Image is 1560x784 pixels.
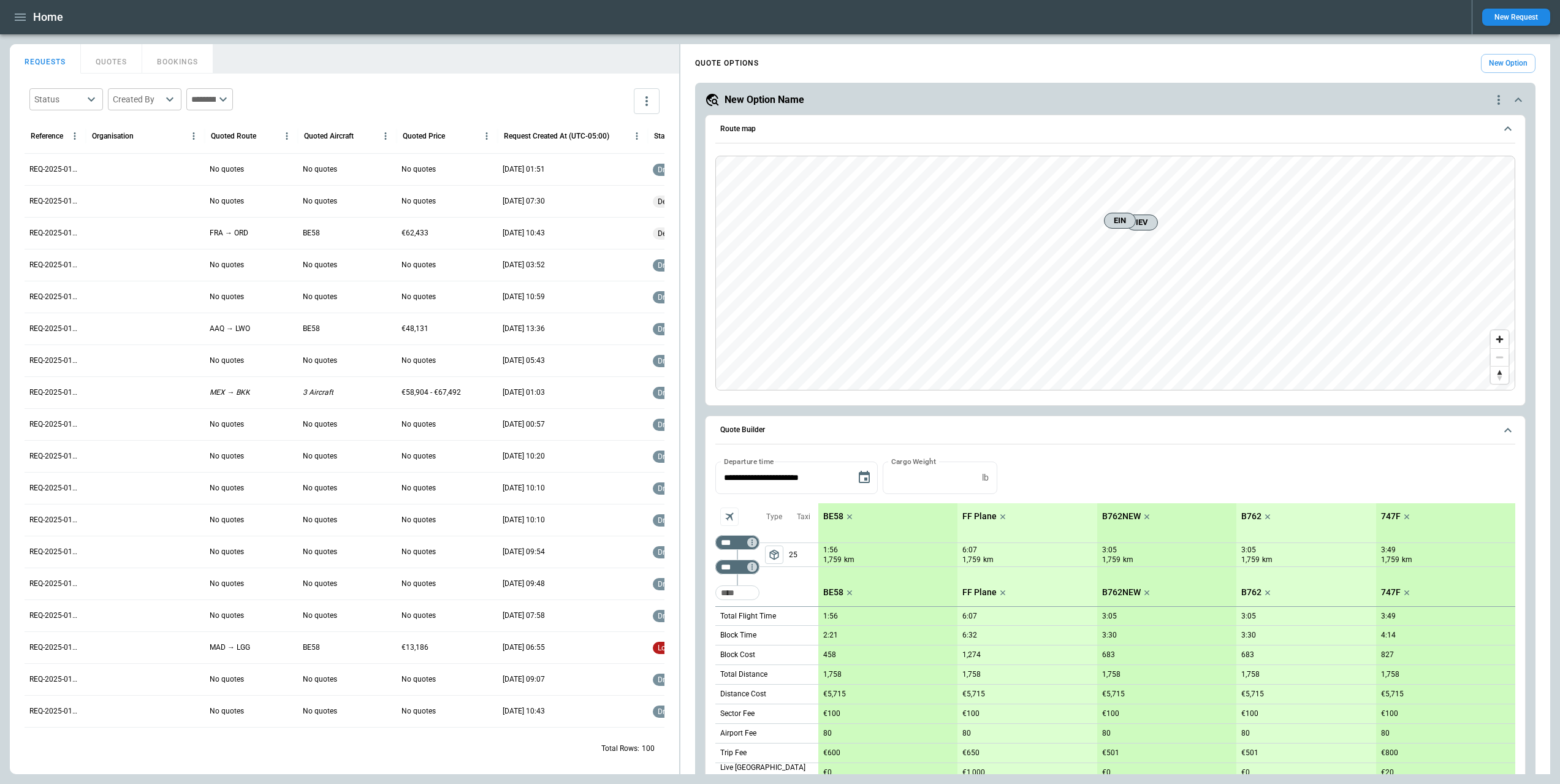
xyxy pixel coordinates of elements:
button: Quote Builder [715,416,1515,444]
p: 80 [823,729,832,738]
p: No quotes [303,611,337,621]
p: 08/06/25 10:10 [503,483,545,493]
button: Quoted Aircraft column menu [378,128,394,144]
p: €5,715 [823,690,846,699]
p: No quotes [303,451,337,462]
p: €5,715 [962,690,985,699]
p: No quotes [303,292,337,302]
p: €100 [1381,709,1398,718]
span: IEV [1132,216,1152,229]
button: left aligned [765,546,783,564]
p: 25 [789,543,818,566]
p: 08/10/25 13:36 [503,324,545,334]
p: REQ-2025-010785 [29,642,81,653]
div: Status [654,132,675,140]
p: 1,758 [962,670,981,679]
button: QUOTES [81,44,142,74]
div: Status [34,93,83,105]
p: 6:32 [962,631,977,640]
p: 80 [1241,729,1250,738]
p: REQ-2025-010787 [29,579,81,589]
p: B762 [1241,511,1261,522]
p: REQ-2025-010796 [29,292,81,302]
span: Type of sector [765,546,783,564]
p: No quotes [210,260,244,270]
p: 1,274 [962,650,981,660]
button: more [634,88,660,114]
p: 1,759 [823,555,842,565]
p: BE58 [303,228,320,238]
p: 3:05 [1241,612,1256,621]
p: No quotes [303,419,337,430]
p: No quotes [303,196,337,207]
p: Trip Fee [720,748,747,758]
p: 08/08/25 05:43 [503,356,545,366]
p: €0 [823,768,832,777]
h6: Quote Builder [720,426,765,434]
p: No quotes [303,674,337,685]
p: 08/06/25 09:48 [503,579,545,589]
p: No quotes [401,260,436,270]
p: 08/07/25 01:03 [503,387,545,398]
p: 3:05 [1102,546,1117,555]
canvas: Map [716,156,1515,390]
p: No quotes [210,451,244,462]
p: No quotes [210,483,244,493]
p: Total Flight Time [720,611,776,622]
p: 1,758 [823,670,842,679]
div: jkj [653,227,691,240]
p: €100 [1241,709,1258,718]
div: Some reason [653,196,691,208]
p: No quotes [210,292,244,302]
p: REQ-2025-010795 [29,324,81,334]
p: No quotes [210,419,244,430]
p: 08/13/25 03:52 [503,260,545,270]
p: No quotes [303,579,337,589]
p: No quotes [210,164,244,175]
p: €0 [1102,768,1111,777]
p: 683 [1102,650,1115,660]
div: Created By [113,93,162,105]
h5: New Option Name [725,93,804,107]
div: Route map [715,156,1515,391]
p: REQ-2025-010800 [29,164,81,175]
p: Type [766,512,782,522]
button: Quoted Price column menu [479,128,495,144]
label: Cargo Weight [891,456,936,466]
p: 3:30 [1241,631,1256,640]
p: Block Cost [720,650,755,660]
button: REQUESTS [10,44,81,74]
p: 6:07 [962,612,977,621]
p: 07/23/25 10:43 [503,706,545,717]
p: No quotes [303,356,337,366]
p: MAD → LGG [210,642,250,653]
p: 747F [1381,511,1401,522]
button: Reference column menu [67,128,83,144]
p: 08/06/25 10:20 [503,451,545,462]
p: €58,904 - €67,492 [401,387,461,398]
p: 80 [1381,729,1390,738]
p: €100 [962,709,980,718]
p: REQ-2025-010793 [29,387,81,398]
p: B762 [1241,587,1261,598]
p: km [844,555,854,565]
p: FF Plane [962,587,997,598]
p: No quotes [210,515,244,525]
p: No quotes [303,547,337,557]
p: 3 Aircraft [303,387,333,398]
p: 827 [1381,650,1394,660]
button: BOOKINGS [142,44,213,74]
div: quote-option-actions [1491,93,1506,107]
p: 3:05 [1102,612,1117,621]
button: New Option Namequote-option-actions [705,93,1526,107]
p: km [1262,555,1273,565]
p: 3:49 [1381,546,1396,555]
p: 6:07 [962,546,977,555]
p: €0 [1241,768,1250,777]
div: Too short [715,535,759,550]
p: No quotes [401,706,436,717]
p: AAQ → LWO [210,324,250,334]
p: No quotes [303,260,337,270]
p: No quotes [303,164,337,175]
p: No quotes [401,196,436,207]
